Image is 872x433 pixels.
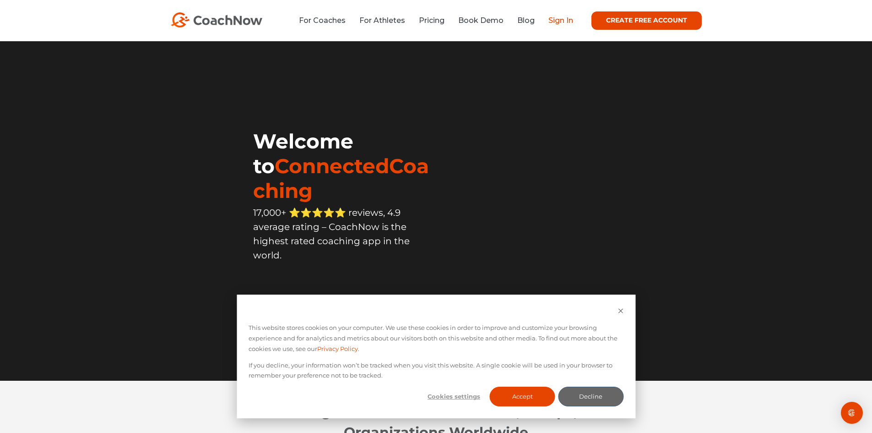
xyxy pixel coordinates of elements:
a: For Coaches [299,16,346,25]
a: Privacy Policy [317,344,358,354]
button: Dismiss cookie banner [617,307,623,317]
span: 17,000+ ⭐️⭐️⭐️⭐️⭐️ reviews, 4.9 average rating – CoachNow is the highest rated coaching app in th... [253,207,410,261]
div: Open Intercom Messenger [841,402,863,424]
a: CREATE FREE ACCOUNT [591,11,702,30]
p: If you decline, your information won’t be tracked when you visit this website. A single cookie wi... [249,360,623,381]
p: This website stores cookies on your computer. We use these cookies in order to improve and custom... [249,323,623,354]
img: CoachNow Logo [171,12,262,27]
a: Blog [517,16,535,25]
a: Sign In [548,16,573,25]
span: ConnectedCoaching [253,153,429,203]
iframe: Embedded CTA [253,282,436,310]
h1: Welcome to [253,129,436,203]
a: For Athletes [359,16,405,25]
a: Pricing [419,16,444,25]
button: Accept [490,387,555,406]
a: Book Demo [458,16,504,25]
button: Cookies settings [421,387,487,406]
button: Decline [558,387,623,406]
div: Cookie banner [237,295,635,418]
